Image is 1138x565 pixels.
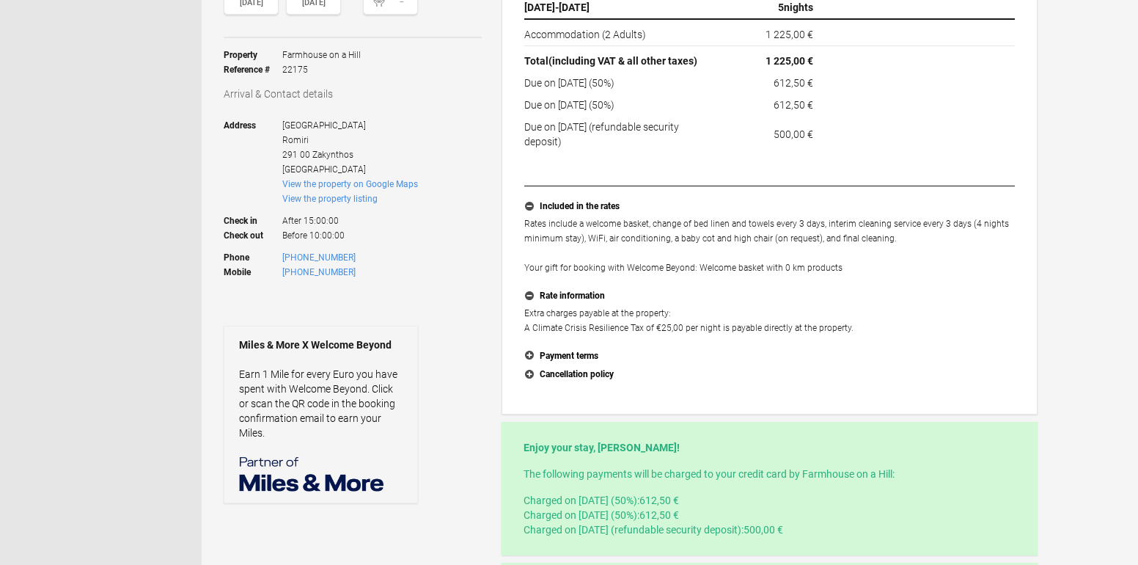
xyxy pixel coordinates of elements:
[282,206,418,228] span: After 15:00:00
[524,287,1015,306] button: Rate information
[224,48,282,62] strong: Property
[224,206,282,228] strong: Check in
[774,99,813,111] flynt-currency: 612,50 €
[639,509,679,521] flynt-currency: 612,50 €
[524,493,1016,537] p: Charged on [DATE] (50%): Charged on [DATE] (50%): Charged on [DATE] (refundable security deposit):
[548,55,697,67] span: (including VAT & all other taxes)
[239,338,403,352] strong: Miles & More X Welcome Beyond
[524,306,1015,335] p: Extra charges payable at the property: A Climate Crisis Resilience Tax of €25,00 per night is pay...
[282,228,418,243] span: Before 10:00:00
[282,194,378,204] a: View the property listing
[524,19,721,46] td: Accommodation (2 Adults)
[559,1,590,13] span: [DATE]
[224,87,482,101] h3: Arrival & Contact details
[282,150,310,160] span: 291 00
[312,150,353,160] span: Zakynthos
[524,46,721,73] th: Total
[224,250,282,265] strong: Phone
[282,267,356,277] a: [PHONE_NUMBER]
[524,347,1015,366] button: Payment terms
[639,495,679,506] flynt-currency: 612,50 €
[282,48,361,62] span: Farmhouse on a Hill
[744,524,783,536] flynt-currency: 500,00 €
[774,77,813,89] flynt-currency: 612,50 €
[224,228,282,243] strong: Check out
[766,55,813,67] flynt-currency: 1 225,00 €
[524,94,721,116] td: Due on [DATE] (50%)
[524,1,555,13] span: [DATE]
[524,197,1015,216] button: Included in the rates
[282,135,309,145] span: Romiri
[524,442,680,453] strong: Enjoy your stay, [PERSON_NAME]!
[524,365,1015,384] button: Cancellation policy
[524,72,721,94] td: Due on [DATE] (50%)
[282,62,361,77] span: 22175
[224,62,282,77] strong: Reference #
[224,118,282,177] strong: Address
[778,1,784,13] span: 5
[282,179,418,189] a: View the property on Google Maps
[239,455,386,492] img: Miles & More
[766,29,813,40] flynt-currency: 1 225,00 €
[524,216,1015,275] p: Rates include a welcome basket, change of bed linen and towels every 3 days, interim cleaning ser...
[224,265,282,280] strong: Mobile
[524,467,1016,481] p: The following payments will be charged to your credit card by Farmhouse on a Hill:
[774,128,813,140] flynt-currency: 500,00 €
[239,368,397,439] a: Earn 1 Mile for every Euro you have spent with Welcome Beyond. Click or scan the QR code in the b...
[524,116,721,149] td: Due on [DATE] (refundable security deposit)
[282,252,356,263] a: [PHONE_NUMBER]
[282,120,366,131] span: [GEOGRAPHIC_DATA]
[282,164,366,175] span: [GEOGRAPHIC_DATA]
